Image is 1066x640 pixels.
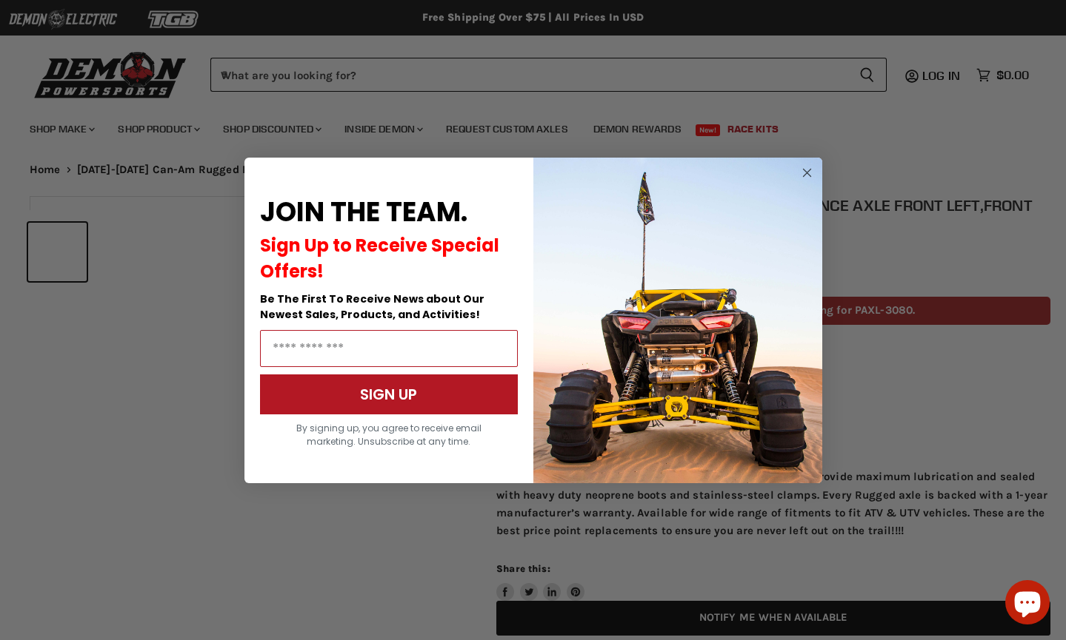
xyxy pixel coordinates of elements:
inbox-online-store-chat: Shopify online store chat [1001,580,1054,628]
span: JOIN THE TEAM. [260,193,467,231]
span: Be The First To Receive News about Our Newest Sales, Products, and Activities! [260,292,484,322]
input: Email Address [260,330,518,367]
button: Close dialog [798,164,816,182]
button: SIGN UP [260,374,518,414]
span: By signing up, you agree to receive email marketing. Unsubscribe at any time. [296,422,482,448]
img: a9095488-b6e7-41ba-879d-588abfab540b.jpeg [533,158,822,483]
span: Sign Up to Receive Special Offers! [260,233,499,283]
